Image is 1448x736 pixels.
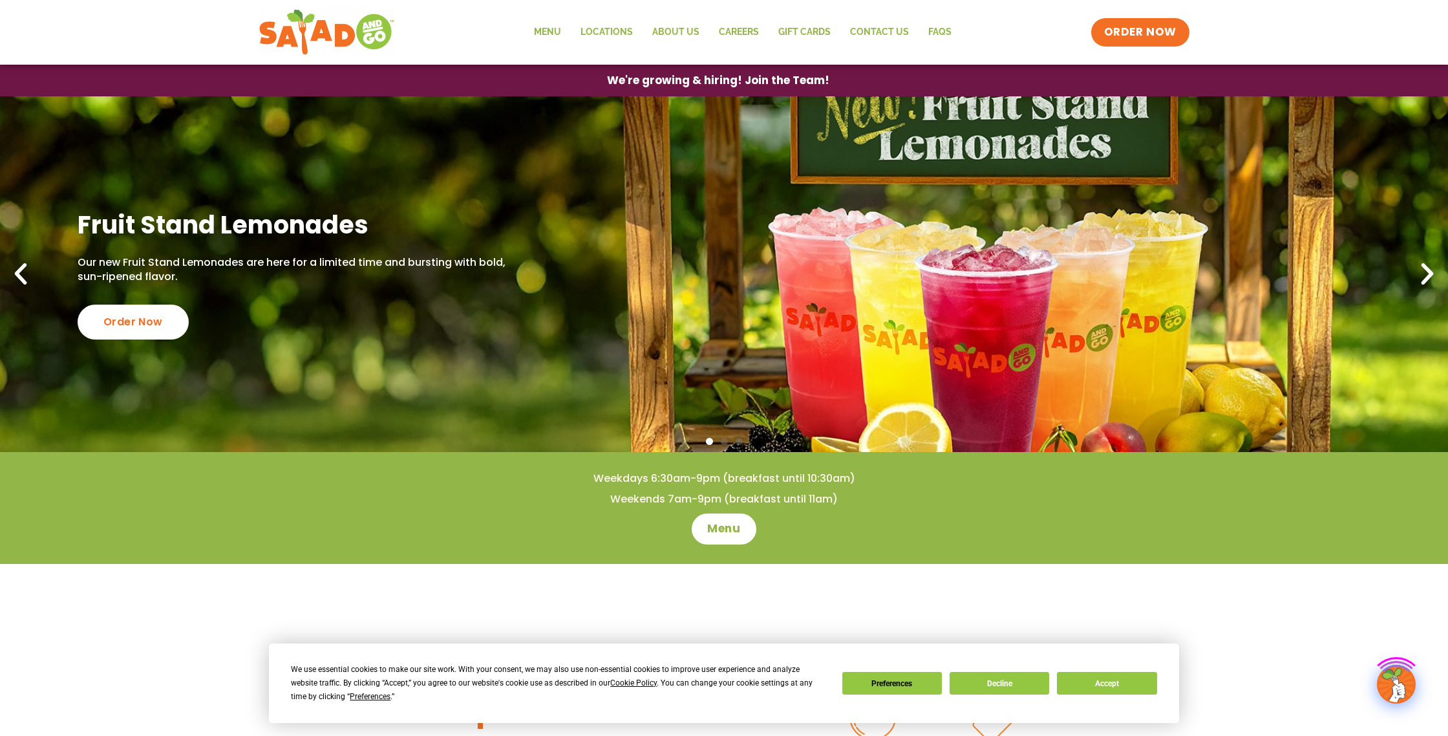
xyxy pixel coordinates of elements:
a: Careers [709,17,769,47]
h2: Fruit Stand Lemonades [78,209,530,241]
h4: Weekdays 6:30am-9pm (breakfast until 10:30am) [26,471,1422,486]
div: We use essential cookies to make our site work. With your consent, we may also use non-essential ... [291,663,826,704]
button: Preferences [842,672,942,695]
span: Menu [707,521,740,537]
h4: Weekends 7am-9pm (breakfast until 11am) [26,492,1422,506]
span: Cookie Policy [610,678,657,687]
p: Our new Fruit Stand Lemonades are here for a limited time and bursting with bold, sun-ripened fla... [78,255,530,285]
a: GIFT CARDS [769,17,840,47]
a: ORDER NOW [1091,18,1189,47]
span: Go to slide 1 [706,438,713,445]
a: We're growing & hiring! Join the Team! [588,65,849,96]
div: Previous slide [6,260,35,288]
span: ORDER NOW [1104,25,1176,40]
div: Order Now [78,305,189,340]
span: Preferences [350,692,390,701]
div: Cookie Consent Prompt [269,644,1179,723]
a: Menu [692,514,756,545]
nav: Menu [524,17,961,47]
a: Contact Us [840,17,919,47]
button: Decline [950,672,1049,695]
img: new-SAG-logo-768×292 [259,6,395,58]
button: Accept [1057,672,1156,695]
a: FAQs [919,17,961,47]
a: Menu [524,17,571,47]
a: About Us [643,17,709,47]
div: Next slide [1413,260,1442,288]
span: Go to slide 3 [736,438,743,445]
a: Locations [571,17,643,47]
span: Go to slide 2 [721,438,728,445]
h3: Good eating shouldn't be complicated. [362,653,724,731]
span: We're growing & hiring! Join the Team! [607,75,829,86]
